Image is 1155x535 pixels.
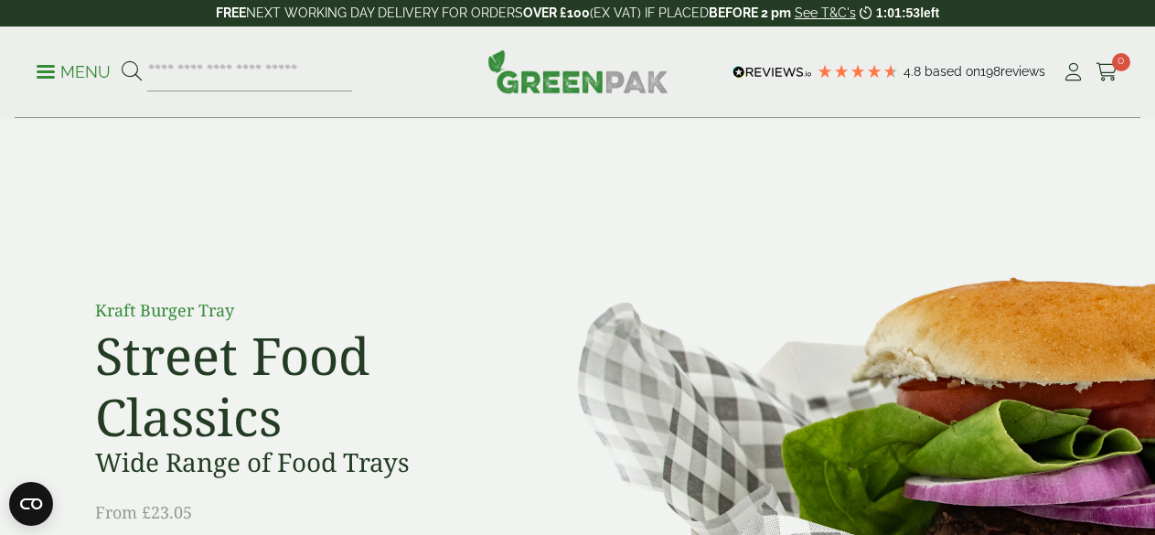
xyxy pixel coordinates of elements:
[523,5,590,20] strong: OVER £100
[709,5,791,20] strong: BEFORE 2 pm
[487,49,668,93] img: GreenPak Supplies
[920,5,939,20] span: left
[1112,53,1130,71] span: 0
[1000,64,1045,79] span: reviews
[817,63,899,80] div: 4.79 Stars
[95,325,507,447] h2: Street Food Classics
[37,61,111,80] a: Menu
[95,447,507,478] h3: Wide Range of Food Trays
[980,64,1000,79] span: 198
[37,61,111,83] p: Menu
[1062,63,1085,81] i: My Account
[733,66,812,79] img: REVIEWS.io
[876,5,920,20] span: 1:01:53
[1096,63,1118,81] i: Cart
[925,64,980,79] span: Based on
[1096,59,1118,86] a: 0
[795,5,856,20] a: See T&C's
[904,64,925,79] span: 4.8
[9,482,53,526] button: Open CMP widget
[95,298,507,323] p: Kraft Burger Tray
[216,5,246,20] strong: FREE
[95,501,192,523] span: From £23.05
